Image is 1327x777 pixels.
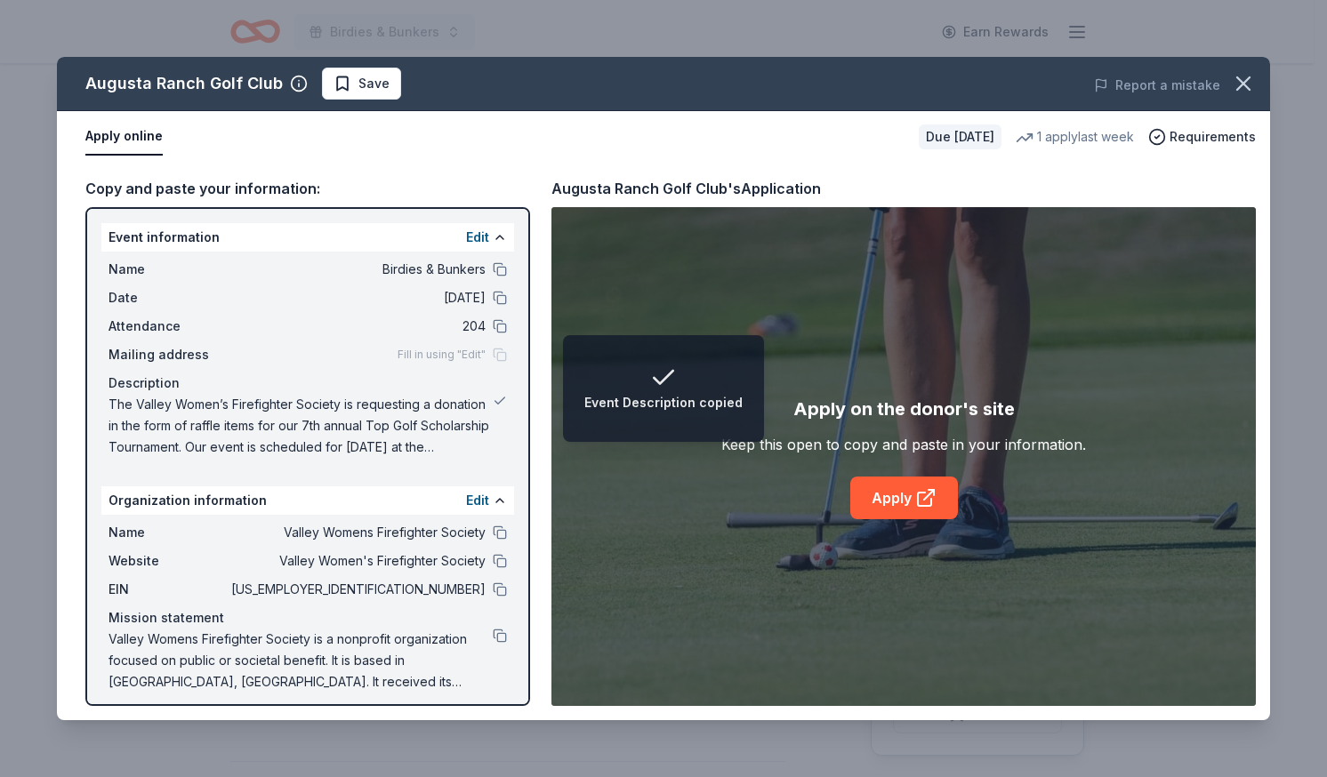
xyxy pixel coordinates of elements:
[1148,126,1256,148] button: Requirements
[228,316,486,337] span: 204
[109,550,228,572] span: Website
[109,344,228,365] span: Mailing address
[109,316,228,337] span: Attendance
[398,348,486,362] span: Fill in using "Edit"
[109,522,228,543] span: Name
[551,177,821,200] div: Augusta Ranch Golf Club's Application
[1016,126,1134,148] div: 1 apply last week
[228,579,486,600] span: [US_EMPLOYER_IDENTIFICATION_NUMBER]
[109,372,507,394] div: Description
[109,287,228,308] span: Date
[466,227,489,248] button: Edit
[228,522,486,543] span: Valley Womens Firefighter Society
[1094,75,1220,96] button: Report a mistake
[85,69,283,98] div: Augusta Ranch Golf Club
[466,490,489,511] button: Edit
[584,392,743,413] div: Event Description copied
[358,73,390,94] span: Save
[793,395,1015,423] div: Apply on the donor's site
[919,124,1001,149] div: Due [DATE]
[1170,126,1256,148] span: Requirements
[109,629,493,693] span: Valley Womens Firefighter Society is a nonprofit organization focused on public or societal benef...
[109,259,228,280] span: Name
[85,118,163,156] button: Apply online
[228,259,486,280] span: Birdies & Bunkers
[721,434,1086,455] div: Keep this open to copy and paste in your information.
[109,394,493,458] span: The Valley Women’s Firefighter Society is requesting a donation in the form of raffle items for o...
[101,486,514,515] div: Organization information
[228,287,486,308] span: [DATE]
[109,607,507,629] div: Mission statement
[228,550,486,572] span: Valley Women's Firefighter Society
[322,68,401,100] button: Save
[85,177,530,200] div: Copy and paste your information:
[850,477,958,519] a: Apply
[109,579,228,600] span: EIN
[101,223,514,252] div: Event information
